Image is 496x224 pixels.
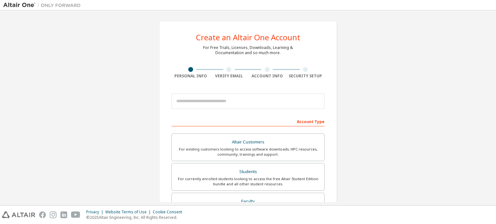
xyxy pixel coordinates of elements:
div: Personal Info [171,73,210,79]
img: youtube.svg [71,211,80,218]
div: Altair Customers [176,138,320,147]
img: linkedin.svg [60,211,67,218]
div: Cookie Consent [153,209,186,215]
p: © 2025 Altair Engineering, Inc. All Rights Reserved. [86,215,186,220]
div: Account Info [248,73,286,79]
div: Students [176,167,320,176]
img: instagram.svg [50,211,57,218]
div: For currently enrolled students looking to access the free Altair Student Edition bundle and all ... [176,176,320,187]
div: Create an Altair One Account [196,34,300,41]
div: Privacy [86,209,105,215]
div: For existing customers looking to access software downloads, HPC resources, community, trainings ... [176,147,320,157]
div: Website Terms of Use [105,209,153,215]
div: Faculty [176,197,320,206]
div: For Free Trials, Licenses, Downloads, Learning & Documentation and so much more. [203,45,293,55]
div: Verify Email [210,73,248,79]
div: Account Type [171,116,325,126]
img: Altair One [3,2,84,8]
img: facebook.svg [39,211,46,218]
img: altair_logo.svg [2,211,35,218]
div: Security Setup [286,73,325,79]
